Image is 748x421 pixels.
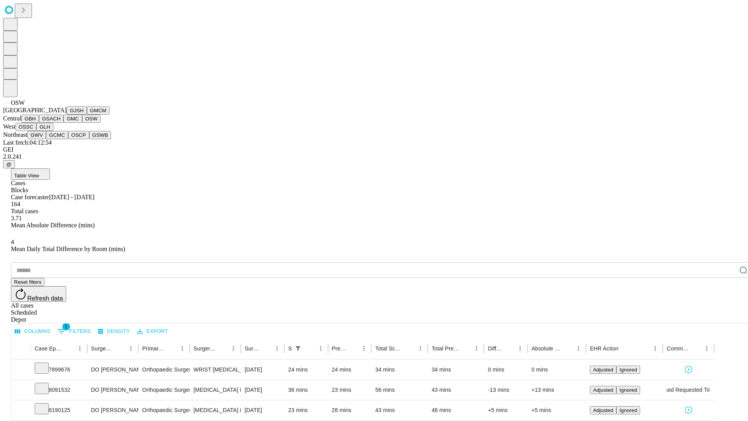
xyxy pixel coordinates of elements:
[3,153,745,160] div: 2.0.241
[619,407,637,413] span: Ignored
[228,343,239,354] button: Menu
[650,343,661,354] button: Menu
[404,343,415,354] button: Sort
[288,400,324,420] div: 23 mins
[293,343,303,354] div: 1 active filter
[315,343,326,354] button: Menu
[593,407,613,413] span: Adjusted
[11,168,50,180] button: Table View
[690,343,701,354] button: Sort
[64,115,82,123] button: GMC
[531,400,582,420] div: +5 mins
[415,343,426,354] button: Menu
[194,345,216,352] div: Surgery Name
[3,131,27,138] span: Northeast
[39,115,64,123] button: GSACH
[562,343,573,354] button: Sort
[375,360,424,380] div: 34 mins
[35,380,83,400] div: 8091532
[87,106,109,115] button: GMCM
[36,123,53,131] button: GLH
[27,131,46,139] button: GWV
[46,131,68,139] button: GCMC
[14,173,39,179] span: Table View
[91,380,134,400] div: DO [PERSON_NAME] [PERSON_NAME] Do
[11,99,25,106] span: OSW
[177,343,188,354] button: Menu
[432,345,460,352] div: Total Predicted Duration
[11,239,14,245] span: 4
[616,366,640,374] button: Ignored
[11,246,125,252] span: Mean Daily Total Difference by Room (mins)
[56,325,93,338] button: Show filters
[432,380,480,400] div: 43 mins
[14,279,41,285] span: Reset filters
[504,343,515,354] button: Sort
[64,343,74,354] button: Sort
[15,384,27,397] button: Expand
[96,325,132,338] button: Density
[142,380,185,400] div: Orthopaedic Surgery
[573,343,584,354] button: Menu
[332,400,368,420] div: 28 mins
[471,343,482,354] button: Menu
[11,201,20,207] span: 164
[515,343,526,354] button: Menu
[62,323,70,331] span: 1
[375,345,403,352] div: Total Scheduled Duration
[701,343,712,354] button: Menu
[68,131,89,139] button: OSCP
[21,115,39,123] button: GBH
[91,345,114,352] div: Surgeon Name
[11,286,66,302] button: Refresh data
[194,380,237,400] div: [MEDICAL_DATA] RELEASE
[91,360,134,380] div: DO [PERSON_NAME] [PERSON_NAME] Do
[67,106,87,115] button: GJSH
[593,367,613,373] span: Adjusted
[142,400,185,420] div: Orthopaedic Surgery
[332,380,368,400] div: 23 mins
[91,400,134,420] div: DO [PERSON_NAME] [PERSON_NAME] Do
[460,343,471,354] button: Sort
[11,278,44,286] button: Reset filters
[619,343,630,354] button: Sort
[488,400,524,420] div: +5 mins
[261,343,272,354] button: Sort
[593,387,613,393] span: Adjusted
[348,343,358,354] button: Sort
[11,208,38,214] span: Total cases
[35,360,83,380] div: 7899676
[6,161,12,167] span: @
[194,400,237,420] div: [MEDICAL_DATA] RELEASE
[661,380,716,400] span: Used Requested Time
[531,345,561,352] div: Absolute Difference
[304,343,315,354] button: Sort
[194,360,237,380] div: WRIST [MEDICAL_DATA] SURGERY RELEASE TRANSVERSE [MEDICAL_DATA] LIGAMENT
[142,345,165,352] div: Primary Service
[293,343,303,354] button: Show filters
[125,343,136,354] button: Menu
[488,345,503,352] div: Difference
[288,380,324,400] div: 36 mins
[27,295,63,302] span: Refresh data
[616,386,640,394] button: Ignored
[82,115,101,123] button: OSW
[142,360,185,380] div: Orthopaedic Surgery
[375,380,424,400] div: 56 mins
[531,380,582,400] div: +13 mins
[488,380,524,400] div: -13 mins
[288,360,324,380] div: 24 mins
[667,345,689,352] div: Comments
[217,343,228,354] button: Sort
[35,345,63,352] div: Case Epic Id
[15,363,27,377] button: Expand
[3,115,21,122] span: Central
[3,139,52,146] span: Last fetch: 04:12:54
[16,123,37,131] button: OSSC
[590,366,616,374] button: Adjusted
[531,360,582,380] div: 0 mins
[3,107,67,113] span: [GEOGRAPHIC_DATA]
[11,222,95,228] span: Mean Absolute Difference (mins)
[245,400,280,420] div: [DATE]
[35,400,83,420] div: 8190125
